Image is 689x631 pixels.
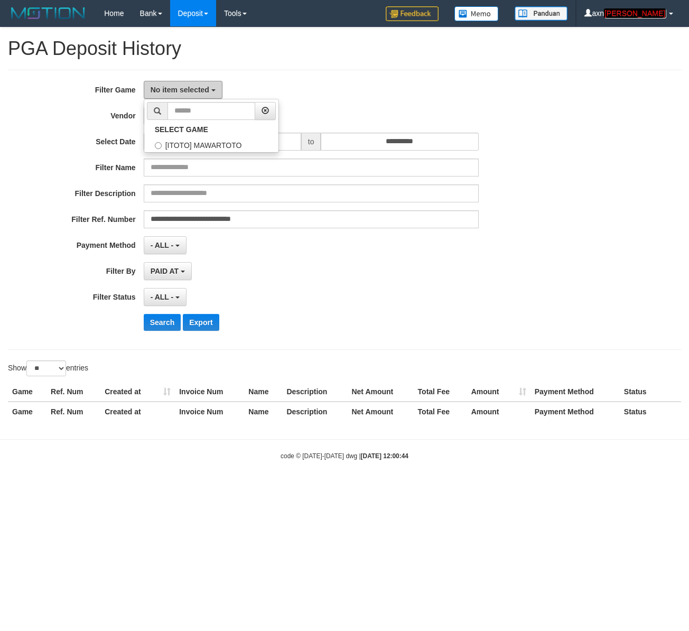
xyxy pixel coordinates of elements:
span: - ALL - [151,241,174,249]
th: Name [244,402,282,421]
input: [ITOTO] MAWARTOTO [155,142,162,149]
b: SELECT GAME [155,125,208,134]
th: Amount [467,382,530,402]
span: - ALL - [151,293,174,301]
th: Amount [467,402,530,421]
img: panduan.png [515,6,567,21]
th: Description [282,382,347,402]
h1: PGA Deposit History [8,38,681,59]
th: Payment Method [530,382,620,402]
button: Export [183,314,219,331]
th: Ref. Num [46,402,100,421]
th: Net Amount [347,402,413,421]
th: Description [282,402,347,421]
img: MOTION_logo.png [8,5,88,21]
label: [ITOTO] MAWARTOTO [144,136,278,152]
th: Total Fee [414,382,467,402]
th: Total Fee [414,402,467,421]
th: Created at [100,382,175,402]
span: PAID AT [151,267,179,275]
span: No item selected [151,86,209,94]
select: Showentries [26,360,66,376]
th: Status [620,402,681,421]
strong: [DATE] 12:00:44 [361,452,408,460]
button: PAID AT [144,262,192,280]
label: Show entries [8,360,88,376]
th: Game [8,402,46,421]
th: Name [244,382,282,402]
small: code © [DATE]-[DATE] dwg | [281,452,408,460]
th: Status [620,382,681,402]
img: Feedback.jpg [386,6,439,21]
button: Search [144,314,181,331]
button: No item selected [144,81,222,99]
th: Net Amount [347,382,413,402]
th: Ref. Num [46,382,100,402]
em: [PERSON_NAME] [604,8,666,18]
th: Payment Method [530,402,620,421]
th: Invoice Num [175,402,244,421]
th: Created at [100,402,175,421]
a: SELECT GAME [144,123,278,136]
span: to [301,133,321,151]
button: - ALL - [144,236,187,254]
th: Invoice Num [175,382,244,402]
button: - ALL - [144,288,187,306]
img: Button%20Memo.svg [454,6,499,21]
th: Game [8,382,46,402]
